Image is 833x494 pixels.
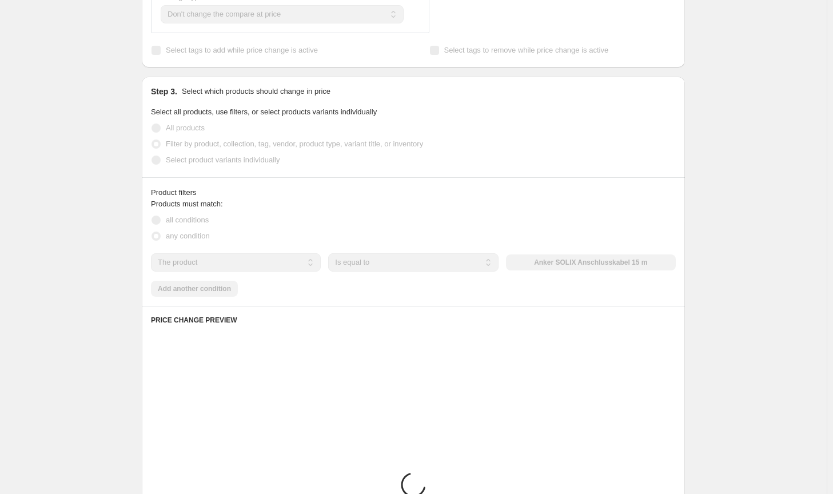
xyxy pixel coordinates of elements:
div: Product filters [151,187,676,198]
span: all conditions [166,216,209,224]
h2: Step 3. [151,86,177,97]
span: Select tags to remove while price change is active [444,46,609,54]
span: Filter by product, collection, tag, vendor, product type, variant title, or inventory [166,140,423,148]
span: Products must match: [151,200,223,208]
span: Select all products, use filters, or select products variants individually [151,107,377,116]
span: All products [166,124,205,132]
span: Select tags to add while price change is active [166,46,318,54]
span: Select product variants individually [166,156,280,164]
p: Select which products should change in price [182,86,330,97]
h6: PRICE CHANGE PREVIEW [151,316,676,325]
span: any condition [166,232,210,240]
